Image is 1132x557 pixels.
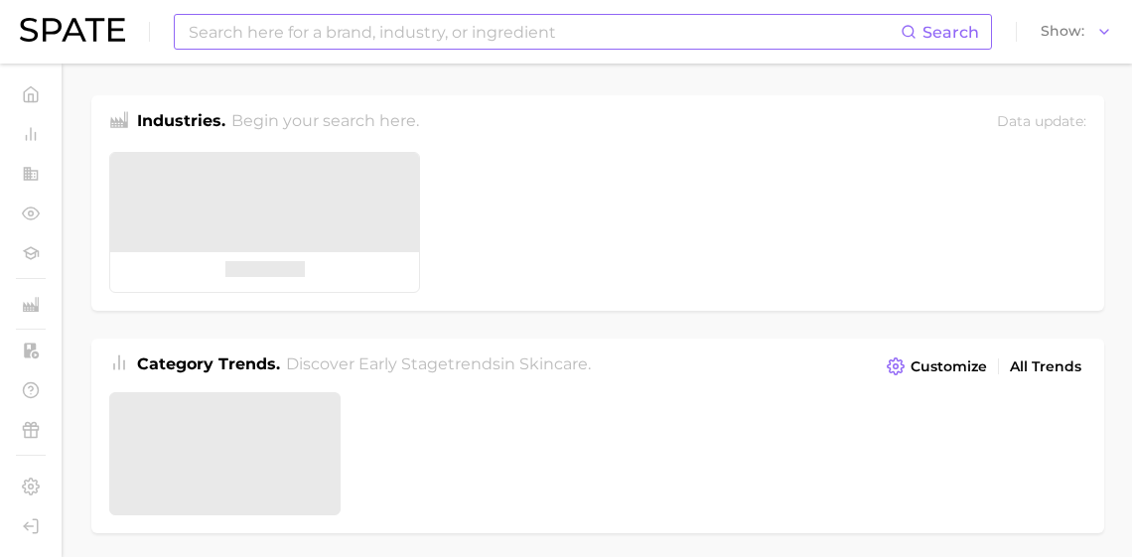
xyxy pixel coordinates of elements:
[1036,19,1117,45] button: Show
[911,358,987,375] span: Customize
[1005,353,1086,380] a: All Trends
[137,109,225,136] h1: Industries.
[187,15,901,49] input: Search here for a brand, industry, or ingredient
[922,23,979,42] span: Search
[1010,358,1081,375] span: All Trends
[20,18,125,42] img: SPATE
[519,354,588,373] span: skincare
[231,109,419,136] h2: Begin your search here.
[997,109,1086,136] div: Data update:
[16,511,46,541] a: Log out. Currently logged in with e-mail doyeon@spate.nyc.
[1041,26,1084,37] span: Show
[137,354,280,373] span: Category Trends .
[286,354,591,373] span: Discover Early Stage trends in .
[882,352,992,380] button: Customize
